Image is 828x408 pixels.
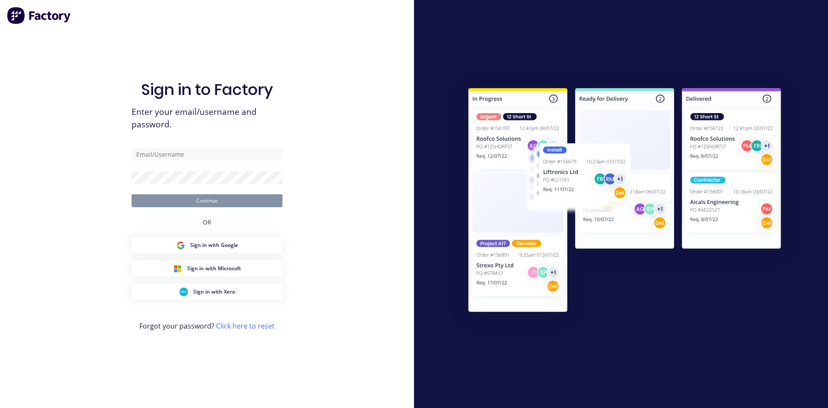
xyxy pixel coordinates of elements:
div: OR [203,207,211,237]
img: Xero Sign in [179,288,188,296]
a: Click here to reset [216,321,275,331]
img: Factory [7,7,72,24]
img: Google Sign in [176,241,185,250]
button: Continue [132,194,282,207]
button: Microsoft Sign inSign in with Microsoft [132,260,282,277]
span: Forgot your password? [139,321,275,331]
img: Microsoft Sign in [173,264,182,273]
h1: Sign in to Factory [141,80,273,99]
button: Xero Sign inSign in with Xero [132,284,282,300]
input: Email/Username [132,148,282,161]
span: Sign in with Google [190,241,238,249]
span: Sign in with Xero [193,288,235,296]
span: Sign in with Microsoft [187,265,241,272]
img: Sign in [449,71,800,332]
button: Google Sign inSign in with Google [132,237,282,253]
span: Enter your email/username and password. [132,106,282,131]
